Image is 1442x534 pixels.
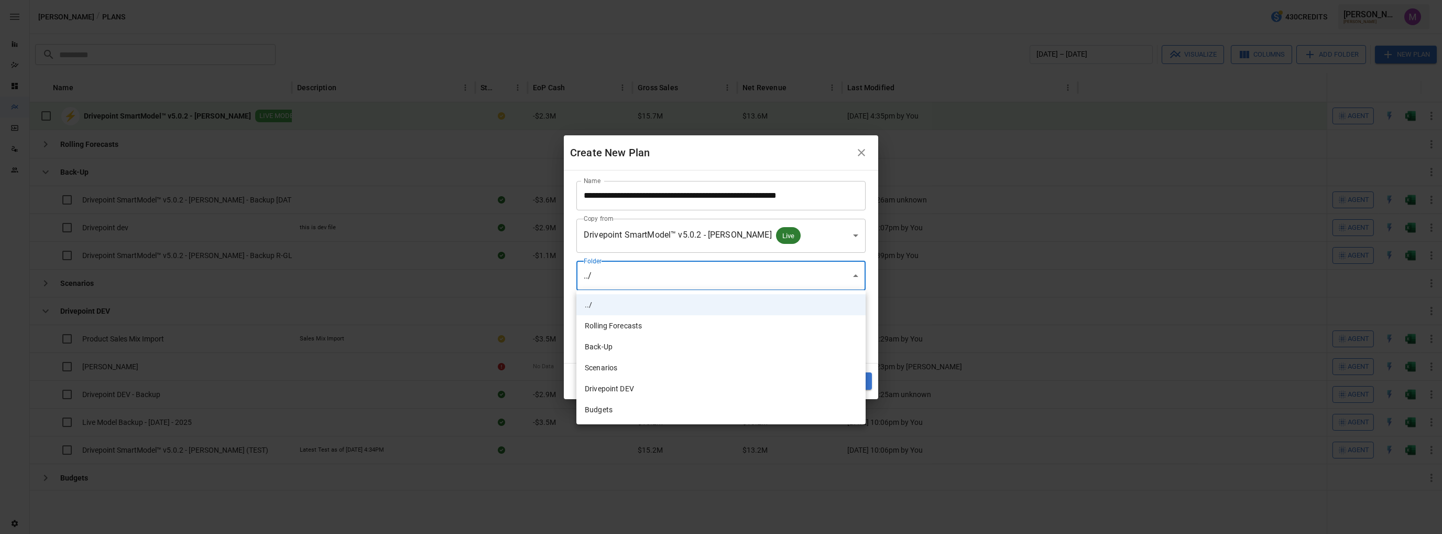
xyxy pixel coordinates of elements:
li: Back-Up [576,336,866,357]
li: Budgets [576,399,866,420]
li: ../ [576,294,866,315]
li: Scenarios [576,357,866,378]
li: Rolling Forecasts [576,315,866,336]
li: Drivepoint DEV [576,378,866,399]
